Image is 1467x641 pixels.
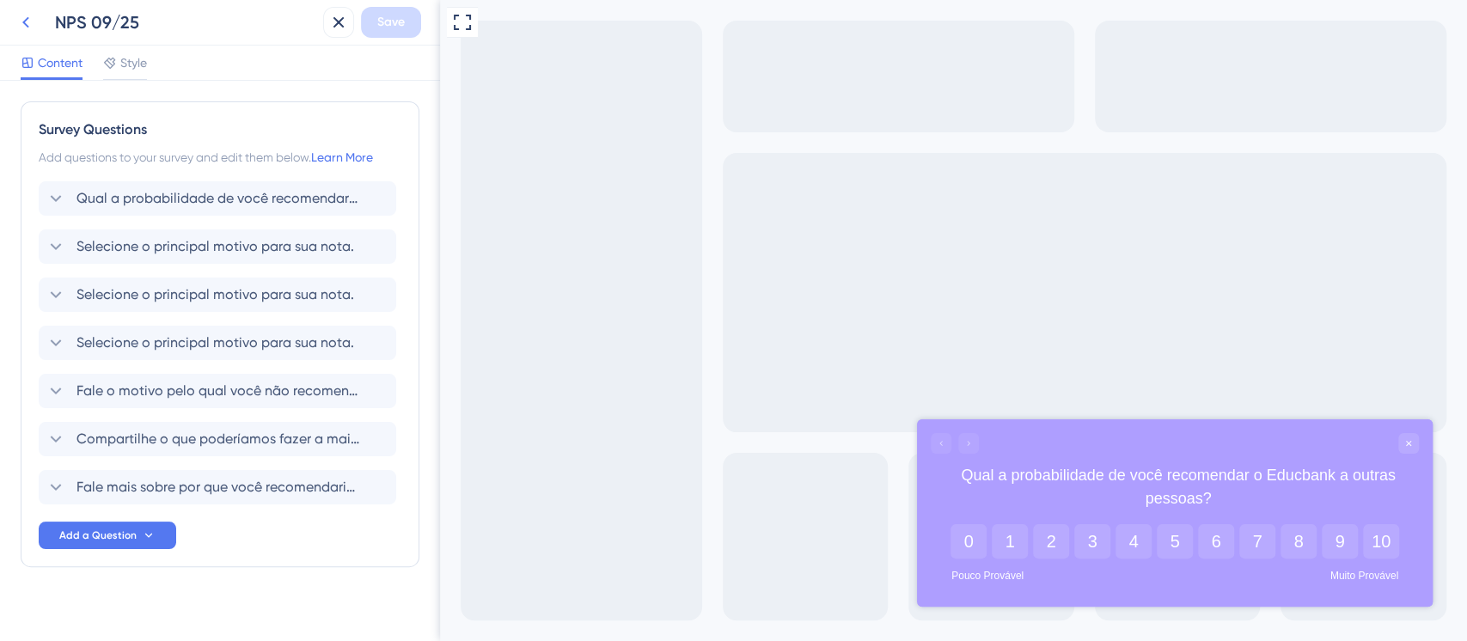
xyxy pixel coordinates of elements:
[377,12,405,33] span: Save
[76,477,360,498] span: Fale mais sobre por que você recomendaria o Educbank.
[59,528,137,542] span: Add a Question
[76,429,360,449] span: Compartilhe o que poderíamos fazer a mais ou diferente para chegar em um 10?
[76,284,354,305] span: Selecione o principal motivo para sua nota.
[39,522,176,549] button: Add a Question
[39,147,401,168] div: Add questions to your survey and edit them below.
[120,52,147,73] span: Style
[477,419,993,607] iframe: UserGuiding Survey
[76,333,354,353] span: Selecione o principal motivo para sua nota.
[39,119,401,140] div: Survey Questions
[76,236,354,257] span: Selecione o principal motivo para sua nota.
[76,381,360,401] span: Fale o motivo pelo qual você não recomendaria o Educbank e como acredita que poderíamos oferecer ...
[361,7,421,38] button: Save
[38,52,83,73] span: Content
[76,188,360,209] span: Qual a probabilidade de você recomendar o Educbank a outras pessoas?
[311,150,373,164] a: Learn More
[55,10,316,34] div: NPS 09/25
